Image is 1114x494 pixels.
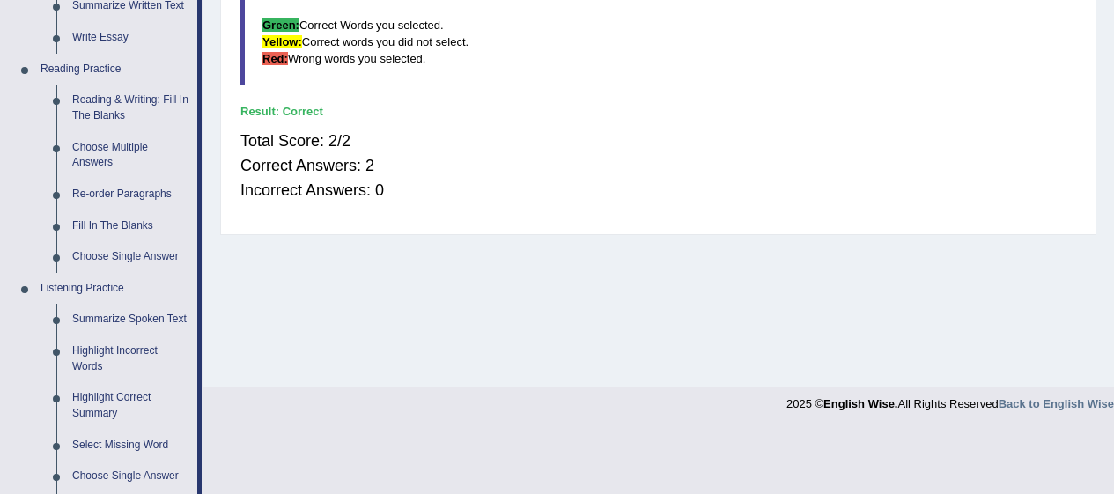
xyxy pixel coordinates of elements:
[64,241,197,273] a: Choose Single Answer
[64,461,197,492] a: Choose Single Answer
[262,52,288,65] b: Red:
[64,179,197,210] a: Re-order Paragraphs
[64,132,197,179] a: Choose Multiple Answers
[240,103,1076,120] div: Result:
[262,35,302,48] b: Yellow:
[64,430,197,461] a: Select Missing Word
[64,304,197,335] a: Summarize Spoken Text
[240,120,1076,211] div: Total Score: 2/2 Correct Answers: 2 Incorrect Answers: 0
[786,387,1114,412] div: 2025 © All Rights Reserved
[33,273,197,305] a: Listening Practice
[64,210,197,242] a: Fill In The Blanks
[262,18,299,32] b: Green:
[823,397,897,410] strong: English Wise.
[64,85,197,131] a: Reading & Writing: Fill In The Blanks
[64,335,197,382] a: Highlight Incorrect Words
[64,22,197,54] a: Write Essay
[64,382,197,429] a: Highlight Correct Summary
[33,54,197,85] a: Reading Practice
[999,397,1114,410] a: Back to English Wise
